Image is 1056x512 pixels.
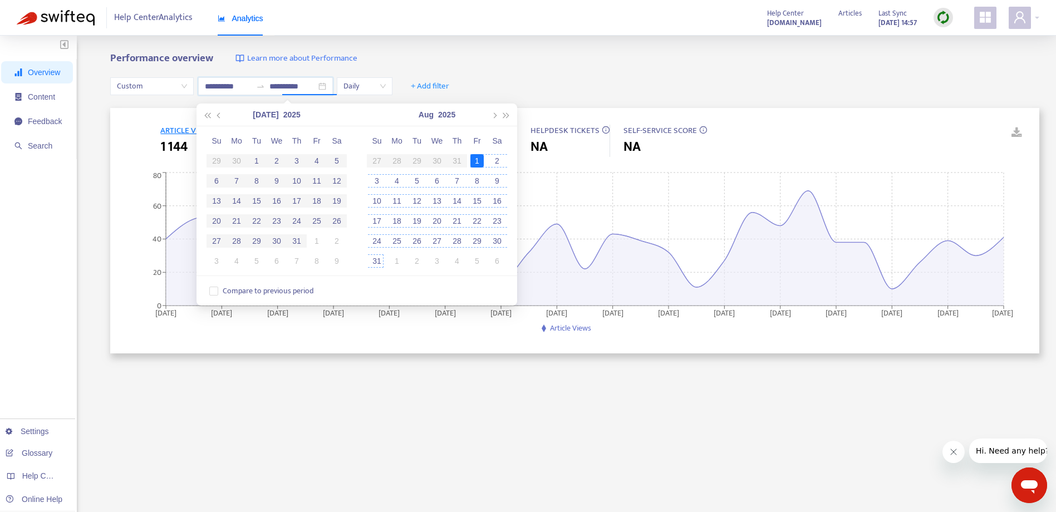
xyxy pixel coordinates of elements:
[447,211,467,231] td: 2025-08-21
[490,154,504,168] div: 2
[467,231,487,251] td: 2025-08-29
[993,306,1014,319] tspan: [DATE]
[467,131,487,151] th: Fr
[307,251,327,271] td: 2025-08-08
[270,254,283,268] div: 6
[310,254,323,268] div: 8
[427,171,447,191] td: 2025-08-06
[210,254,223,268] div: 3
[250,254,263,268] div: 5
[227,251,247,271] td: 2025-08-04
[450,174,464,188] div: 7
[290,254,303,268] div: 7
[487,251,507,271] td: 2025-09-06
[387,251,407,271] td: 2025-09-01
[247,52,357,65] span: Learn more about Performance
[387,191,407,211] td: 2025-08-11
[447,191,467,211] td: 2025-08-14
[427,231,447,251] td: 2025-08-27
[490,214,504,228] div: 23
[979,11,992,24] span: appstore
[370,214,384,228] div: 17
[937,306,959,319] tspan: [DATE]
[256,82,265,91] span: swap-right
[28,141,52,150] span: Search
[212,306,233,319] tspan: [DATE]
[450,214,464,228] div: 21
[427,131,447,151] th: We
[767,16,822,29] a: [DOMAIN_NAME]
[28,68,60,77] span: Overview
[470,214,484,228] div: 22
[207,251,227,271] td: 2025-08-03
[438,104,455,126] button: 2025
[550,322,591,334] span: Article Views
[367,251,387,271] td: 2025-08-31
[402,77,458,95] button: + Add filter
[367,171,387,191] td: 2025-08-03
[531,137,548,157] span: NA
[256,82,265,91] span: to
[1011,467,1047,503] iframe: Bouton de lancement de la fenêtre de messagerie
[14,93,22,101] span: container
[487,211,507,231] td: 2025-08-23
[114,7,193,28] span: Help Center Analytics
[117,78,187,95] span: Custom
[767,17,822,29] strong: [DOMAIN_NAME]
[17,10,95,26] img: Swifteq
[370,174,384,188] div: 3
[367,231,387,251] td: 2025-08-24
[450,234,464,248] div: 28
[419,104,434,126] button: Aug
[227,131,247,151] th: Mo
[447,251,467,271] td: 2025-09-04
[936,11,950,24] img: sync.dc5367851b00ba804db3.png
[447,231,467,251] td: 2025-08-28
[770,306,791,319] tspan: [DATE]
[407,131,427,151] th: Tu
[767,7,804,19] span: Help Center
[427,211,447,231] td: 2025-08-20
[490,174,504,188] div: 9
[427,251,447,271] td: 2025-09-03
[427,191,447,211] td: 2025-08-13
[467,171,487,191] td: 2025-08-08
[247,131,267,151] th: Tu
[531,124,600,137] span: HELPDESK TICKETS
[490,194,504,208] div: 16
[387,171,407,191] td: 2025-08-04
[390,234,404,248] div: 25
[367,191,387,211] td: 2025-08-10
[467,211,487,231] td: 2025-08-22
[450,254,464,268] div: 4
[623,137,641,157] span: NA
[1013,11,1026,24] span: user
[602,306,623,319] tspan: [DATE]
[160,124,214,137] span: ARTICLE VIEWS
[28,117,62,126] span: Feedback
[28,92,55,101] span: Content
[323,306,344,319] tspan: [DATE]
[390,214,404,228] div: 18
[430,254,444,268] div: 3
[267,251,287,271] td: 2025-08-06
[157,299,161,312] tspan: 0
[110,50,213,67] b: Performance overview
[447,131,467,151] th: Th
[490,254,504,268] div: 6
[6,427,49,436] a: Settings
[287,131,307,151] th: Th
[942,441,965,463] iframe: Fermer le message
[153,266,161,279] tspan: 20
[407,191,427,211] td: 2025-08-12
[327,231,347,251] td: 2025-08-02
[343,78,386,95] span: Daily
[7,8,80,17] span: Hi. Need any help?
[218,14,225,22] span: area-chart
[307,231,327,251] td: 2025-08-01
[430,174,444,188] div: 6
[327,251,347,271] td: 2025-08-09
[487,231,507,251] td: 2025-08-30
[487,171,507,191] td: 2025-08-09
[390,254,404,268] div: 1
